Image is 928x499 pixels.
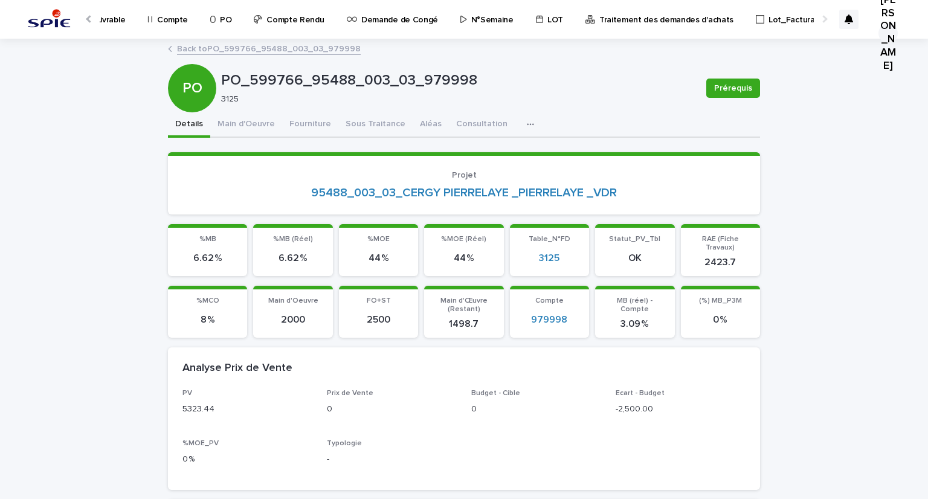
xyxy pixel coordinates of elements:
[327,403,457,416] p: 0
[449,112,515,138] button: Consultation
[182,440,219,447] span: %MOE_PV
[688,257,753,268] p: 2423.7
[609,236,660,243] span: Statut_PV_Tbl
[24,7,74,31] img: svstPd6MQfCT1uX1QGkG
[616,403,746,416] p: -2,500.00
[471,403,601,416] p: 0
[260,253,325,264] p: 6.62 %
[602,253,667,264] p: OK
[531,314,567,326] a: 979998
[327,390,373,397] span: Prix de Vente
[168,31,216,97] div: PO
[182,453,312,466] p: 0 %
[311,185,617,200] a: 95488_003_03_CERGY PIERRELAYE _PIERRELAYE _VDR
[714,82,752,94] span: Prérequis
[182,403,312,416] p: 5323.44
[688,314,753,326] p: 0 %
[260,314,325,326] p: 2000
[616,390,665,397] span: Ecart - Budget
[196,297,219,304] span: %MCO
[440,297,488,313] span: Main d'Œuvre (Restant)
[702,236,739,251] span: RAE (Fiche Travaux)
[327,453,457,466] p: -
[175,314,240,326] p: 8 %
[168,112,210,138] button: Details
[529,236,570,243] span: Table_N°FD
[539,253,559,264] a: 3125
[221,94,692,105] p: 3125
[706,79,760,98] button: Prérequis
[431,318,496,330] p: 1498.7
[699,297,742,304] span: (%) MB_P3M
[413,112,449,138] button: Aléas
[346,314,411,326] p: 2500
[221,72,697,89] p: PO_599766_95488_003_03_979998
[177,41,361,55] a: Back toPO_599766_95488_003_03_979998
[327,440,362,447] span: Typologie
[268,297,318,304] span: Main d'Oeuvre
[441,236,486,243] span: %MOE (Réel)
[199,236,216,243] span: %MB
[182,390,192,397] span: PV
[182,362,292,375] h2: Analyse Prix de Vente
[431,253,496,264] p: 44 %
[602,318,667,330] p: 3.09 %
[338,112,413,138] button: Sous Traitance
[210,112,282,138] button: Main d'Oeuvre
[617,297,652,313] span: MB (réel) - Compte
[452,171,477,179] span: Projet
[367,236,390,243] span: %MOE
[175,253,240,264] p: 6.62 %
[471,390,520,397] span: Budget - Cible
[282,112,338,138] button: Fourniture
[367,297,391,304] span: FO+ST
[346,253,411,264] p: 44 %
[878,24,898,43] div: [PERSON_NAME]
[535,297,564,304] span: Compte
[273,236,313,243] span: %MB (Réel)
